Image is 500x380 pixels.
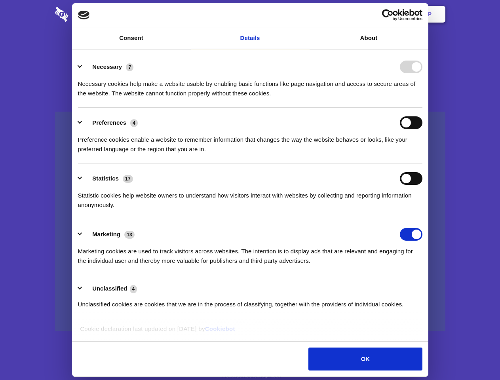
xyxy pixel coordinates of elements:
a: Pricing [232,2,267,27]
span: 4 [130,285,137,293]
a: Details [191,27,310,49]
a: Usercentrics Cookiebot - opens in a new window [353,9,422,21]
label: Statistics [92,175,119,182]
label: Preferences [92,119,126,126]
a: Contact [321,2,357,27]
img: logo [78,11,90,19]
button: Preferences (4) [78,116,143,129]
button: Unclassified (4) [78,284,142,294]
a: Login [359,2,394,27]
a: Consent [72,27,191,49]
div: Preference cookies enable a website to remember information that changes the way the website beha... [78,129,422,154]
img: logo-wordmark-white-trans-d4663122ce5f474addd5e946df7df03e33cb6a1c49d2221995e7729f52c070b2.svg [55,7,123,22]
label: Necessary [92,63,122,70]
button: Necessary (7) [78,61,139,73]
a: Wistia video thumbnail [55,112,445,331]
h1: Eliminate Slack Data Loss. [55,36,445,64]
div: Necessary cookies help make a website usable by enabling basic functions like page navigation and... [78,73,422,98]
div: Statistic cookies help website owners to understand how visitors interact with websites by collec... [78,185,422,210]
span: 13 [124,231,135,239]
button: Statistics (17) [78,172,138,185]
span: 17 [123,175,133,183]
label: Marketing [92,231,120,237]
a: About [310,27,428,49]
button: Marketing (13) [78,228,140,241]
a: Cookiebot [205,325,235,332]
div: Unclassified cookies are cookies that we are in the process of classifying, together with the pro... [78,294,422,309]
div: Marketing cookies are used to track visitors across websites. The intention is to display ads tha... [78,241,422,266]
div: Cookie declaration last updated on [DATE] by [74,324,426,340]
iframe: Drift Widget Chat Controller [460,340,490,370]
span: 4 [130,119,138,127]
button: OK [308,348,422,370]
span: 7 [126,63,133,71]
h4: Auto-redaction of sensitive data, encrypted data sharing and self-destructing private chats. Shar... [55,72,445,98]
